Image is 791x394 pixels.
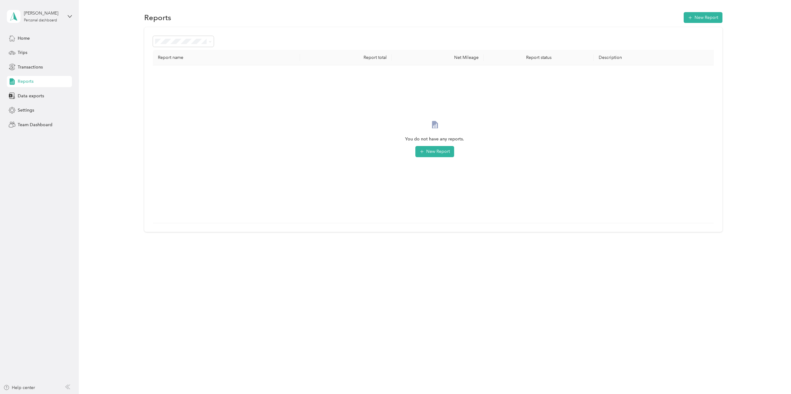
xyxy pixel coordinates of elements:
div: Personal dashboard [24,19,57,22]
div: [PERSON_NAME] [24,10,63,16]
button: New Report [684,12,722,23]
span: Transactions [18,64,43,70]
span: Home [18,35,30,42]
span: Data exports [18,93,44,99]
button: Help center [3,384,35,391]
th: Net Mileage [392,50,484,65]
th: Description [594,50,716,65]
th: Report total [300,50,392,65]
iframe: Everlance-gr Chat Button Frame [756,359,791,394]
div: Report status [489,55,589,60]
th: Report name [153,50,300,65]
span: Trips [18,49,27,56]
span: Settings [18,107,34,113]
span: You do not have any reports. [405,136,464,143]
span: Reports [18,78,34,85]
span: Team Dashboard [18,122,52,128]
button: New Report [415,146,454,157]
h1: Reports [144,14,171,21]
